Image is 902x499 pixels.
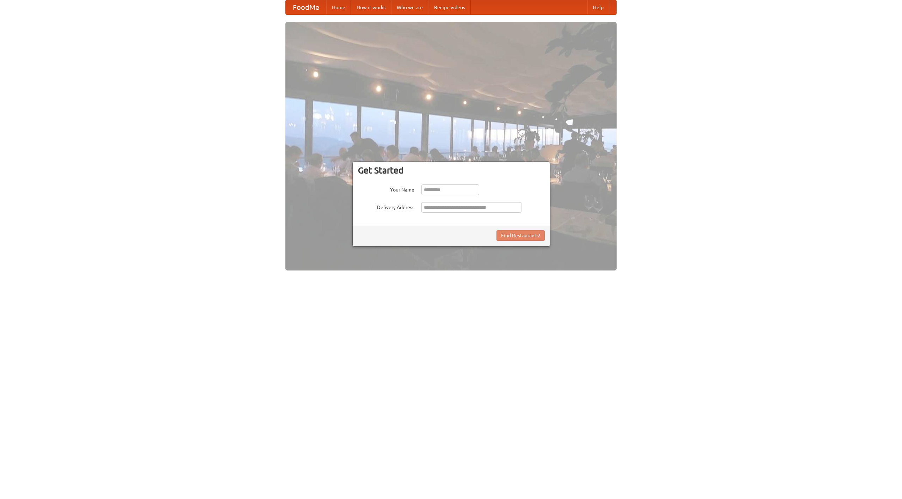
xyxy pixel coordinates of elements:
label: Your Name [358,184,414,193]
a: Recipe videos [428,0,471,14]
a: Home [326,0,351,14]
h3: Get Started [358,165,545,176]
a: FoodMe [286,0,326,14]
a: Who we are [391,0,428,14]
label: Delivery Address [358,202,414,211]
a: How it works [351,0,391,14]
a: Help [587,0,609,14]
button: Find Restaurants! [496,230,545,241]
